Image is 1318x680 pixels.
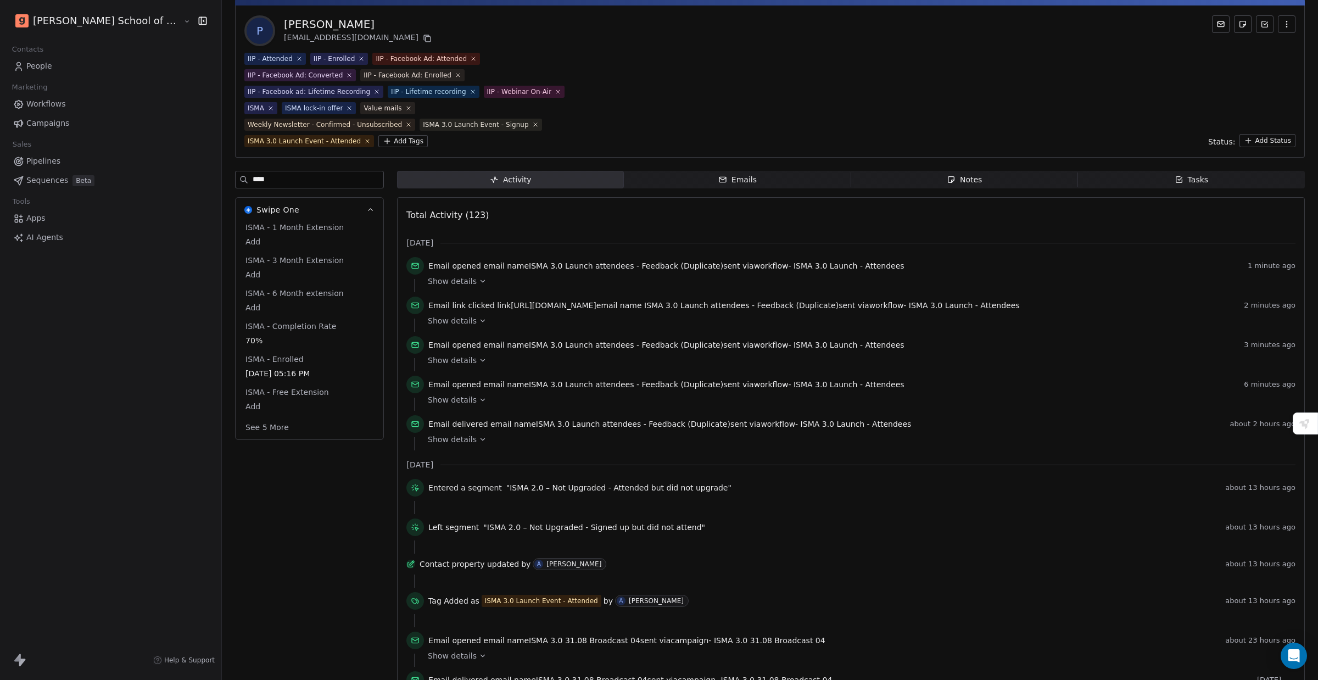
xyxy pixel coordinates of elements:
[428,379,904,390] span: email name sent via workflow -
[26,175,68,186] span: Sequences
[487,87,552,97] div: IIP - Webinar On-Air
[428,434,477,445] span: Show details
[72,175,94,186] span: Beta
[428,355,477,366] span: Show details
[26,232,63,243] span: AI Agents
[248,87,370,97] div: IIP - Facebook ad: Lifetime Recording
[794,341,904,349] span: ISMA 3.0 Launch - Attendees
[428,650,477,661] span: Show details
[256,204,299,215] span: Swipe One
[428,276,477,287] span: Show details
[428,315,477,326] span: Show details
[243,255,346,266] span: ISMA - 3 Month Extension
[8,193,35,210] span: Tools
[604,595,613,606] span: by
[376,54,467,64] div: IIP - Facebook Ad: Attended
[428,394,477,405] span: Show details
[9,228,213,247] a: AI Agents
[506,482,731,493] span: "ISMA 2.0 – Not Upgraded - Attended but did not upgrade"
[15,14,29,27] img: Goela%20School%20Logos%20(4).png
[13,12,176,30] button: [PERSON_NAME] School of Finance LLP
[7,41,48,58] span: Contacts
[406,237,433,248] span: [DATE]
[243,222,346,233] span: ISMA - 1 Month Extension
[245,269,373,280] span: Add
[1208,136,1235,147] span: Status:
[428,380,481,389] span: Email opened
[536,420,730,428] span: ISMA 3.0 Launch attendees - Feedback (Duplicate)
[1225,560,1295,568] span: about 13 hours ago
[1244,380,1295,389] span: 6 minutes ago
[1175,174,1209,186] div: Tasks
[9,114,213,132] a: Campaigns
[546,560,601,568] div: [PERSON_NAME]
[537,560,541,568] div: A
[511,301,596,310] span: [URL][DOMAIN_NAME]
[248,54,293,64] div: IIP - Attended
[245,401,373,412] span: Add
[26,60,52,72] span: People
[245,368,373,379] span: [DATE] 05:16 PM
[794,261,904,270] span: ISMA 3.0 Launch - Attendees
[947,174,982,186] div: Notes
[428,595,468,606] span: Tag Added
[243,321,338,332] span: ISMA - Completion Rate
[245,302,373,313] span: Add
[1281,643,1307,669] div: Open Intercom Messenger
[428,260,904,271] span: email name sent via workflow -
[1244,341,1295,349] span: 3 minutes ago
[420,559,449,570] span: Contact
[529,341,723,349] span: ISMA 3.0 Launch attendees - Feedback (Duplicate)
[428,482,502,493] span: Entered a segment
[529,636,640,645] span: ISMA 3.0 31.08 Broadcast 04
[521,559,530,570] span: by
[9,209,213,227] a: Apps
[529,261,723,270] span: ISMA 3.0 Launch attendees - Feedback (Duplicate)
[244,206,252,214] img: Swipe One
[391,87,466,97] div: IIP - Lifetime recording
[483,522,705,533] span: "ISMA 2.0 – Not Upgraded - Signed up but did not attend"
[1225,597,1295,605] span: about 13 hours ago
[248,120,402,130] div: Weekly Newsletter - Confirmed - Unsubscribed
[423,120,528,130] div: ISMA 3.0 Launch Event - Signup
[9,95,213,113] a: Workflows
[9,152,213,170] a: Pipelines
[26,98,66,110] span: Workflows
[245,335,373,346] span: 70%
[406,459,433,470] span: [DATE]
[248,103,264,113] div: ISMA
[452,559,520,570] span: property updated
[243,387,331,398] span: ISMA - Free Extension
[243,288,346,299] span: ISMA - 6 Month extension
[26,155,60,167] span: Pipelines
[239,417,295,437] button: See 5 More
[428,341,481,349] span: Email opened
[406,210,489,220] span: Total Activity (123)
[644,301,839,310] span: ISMA 3.0 Launch attendees - Feedback (Duplicate)
[1225,636,1295,645] span: about 23 hours ago
[284,32,434,45] div: [EMAIL_ADDRESS][DOMAIN_NAME]
[714,636,825,645] span: ISMA 3.0 31.08 Broadcast 04
[245,236,373,247] span: Add
[378,135,428,147] button: Add Tags
[8,136,36,153] span: Sales
[428,522,479,533] span: Left segment
[718,174,757,186] div: Emails
[1248,261,1295,270] span: 1 minute ago
[428,394,1288,405] a: Show details
[1230,420,1295,428] span: about 2 hours ago
[428,315,1288,326] a: Show details
[1244,301,1295,310] span: 2 minutes ago
[428,355,1288,366] a: Show details
[428,300,1019,311] span: link email name sent via workflow -
[428,301,495,310] span: Email link clicked
[248,70,343,80] div: IIP - Facebook Ad: Converted
[247,18,273,44] span: P
[164,656,215,665] span: Help & Support
[909,301,1020,310] span: ISMA 3.0 Launch - Attendees
[243,354,306,365] span: ISMA - Enrolled
[1225,523,1295,532] span: about 13 hours ago
[248,136,361,146] div: ISMA 3.0 Launch Event - Attended
[428,420,488,428] span: Email delivered
[619,597,623,605] div: A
